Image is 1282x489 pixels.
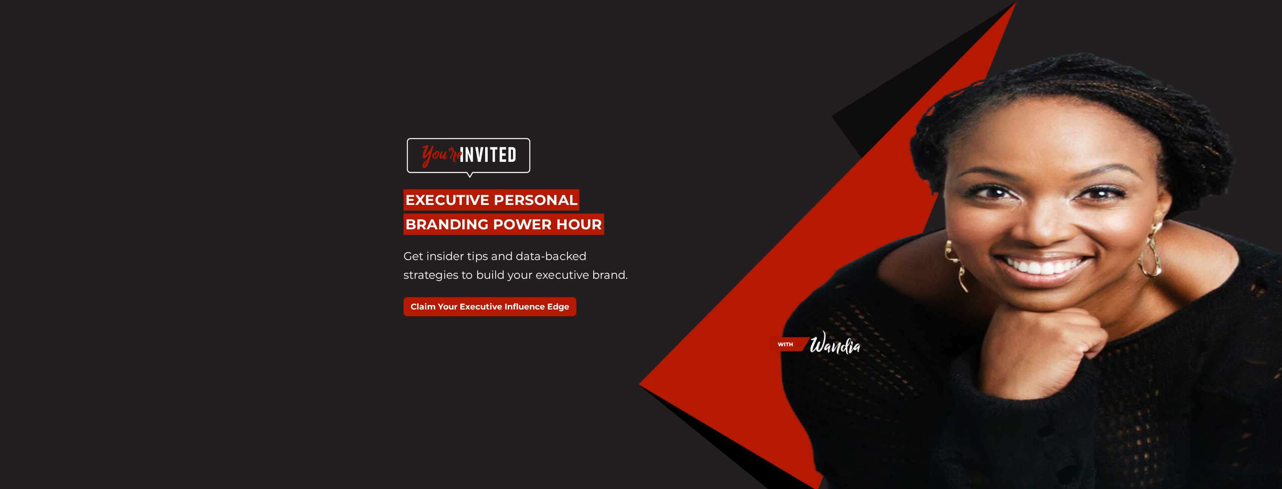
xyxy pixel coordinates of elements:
span: BRANDING POWER HOUR [404,214,604,235]
img: you're invited icon [404,133,535,178]
span: EXECUTIVE PERSONAL [404,189,580,211]
a: Claim Your Executive Influence Edge [404,302,576,311]
p: Get insider tips and data-backed strategies to build your executive brand. [404,247,636,284]
button: Claim Your Executive Influence Edge [404,297,576,316]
